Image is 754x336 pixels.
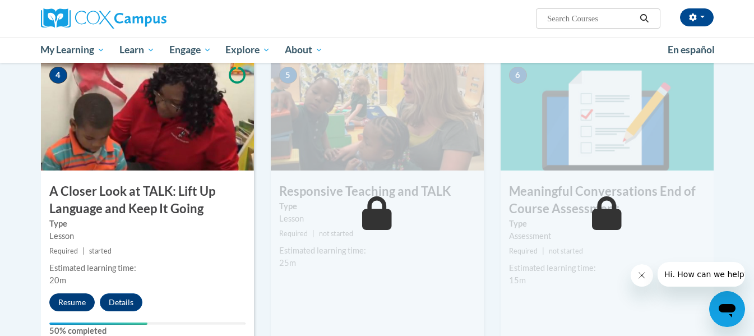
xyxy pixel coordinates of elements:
[501,58,714,171] img: Course Image
[658,262,745,287] iframe: Message from company
[49,262,246,274] div: Estimated learning time:
[7,8,91,17] span: Hi. How can we help?
[279,245,475,257] div: Estimated learning time:
[319,229,353,238] span: not started
[119,43,155,57] span: Learn
[509,262,705,274] div: Estimated learning time:
[49,247,78,255] span: Required
[509,247,538,255] span: Required
[225,43,270,57] span: Explore
[509,67,527,84] span: 6
[501,183,714,218] h3: Meaningful Conversations End of Course Assessment
[40,43,105,57] span: My Learning
[279,229,308,238] span: Required
[49,275,66,285] span: 20m
[41,58,254,171] img: Course Image
[82,247,85,255] span: |
[509,275,526,285] span: 15m
[542,247,544,255] span: |
[279,200,475,213] label: Type
[49,323,147,325] div: Your progress
[49,218,246,230] label: Type
[49,67,67,84] span: 4
[279,67,297,84] span: 5
[100,293,142,311] button: Details
[636,12,653,25] button: Search
[509,218,705,230] label: Type
[271,58,484,171] img: Course Image
[49,293,95,311] button: Resume
[89,247,112,255] span: started
[49,230,246,242] div: Lesson
[41,183,254,218] h3: A Closer Look at TALK: Lift Up Language and Keep It Going
[277,37,330,63] a: About
[509,230,705,242] div: Assessment
[660,38,722,62] a: En español
[41,8,254,29] a: Cox Campus
[169,43,211,57] span: Engage
[218,37,277,63] a: Explore
[546,12,636,25] input: Search Courses
[162,37,219,63] a: Engage
[668,44,715,56] span: En español
[24,37,730,63] div: Main menu
[41,8,166,29] img: Cox Campus
[285,43,323,57] span: About
[709,291,745,327] iframe: Button to launch messaging window
[271,183,484,200] h3: Responsive Teaching and TALK
[680,8,714,26] button: Account Settings
[549,247,583,255] span: not started
[312,229,314,238] span: |
[279,258,296,268] span: 25m
[631,264,653,287] iframe: Close message
[34,37,113,63] a: My Learning
[279,213,475,225] div: Lesson
[112,37,162,63] a: Learn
